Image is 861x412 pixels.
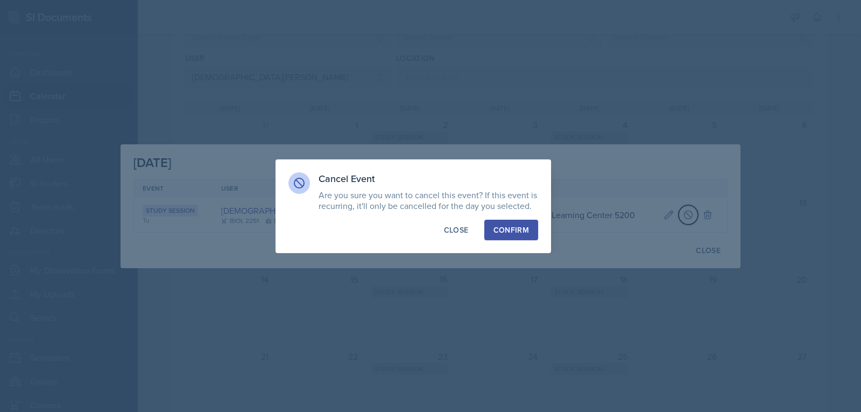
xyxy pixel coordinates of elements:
[435,220,478,240] button: Close
[493,225,529,235] div: Confirm
[319,190,538,211] p: Are you sure you want to cancel this event? If this event is recurring, it'll only be cancelled f...
[319,172,538,185] h3: Cancel Event
[484,220,538,240] button: Confirm
[444,225,469,235] div: Close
